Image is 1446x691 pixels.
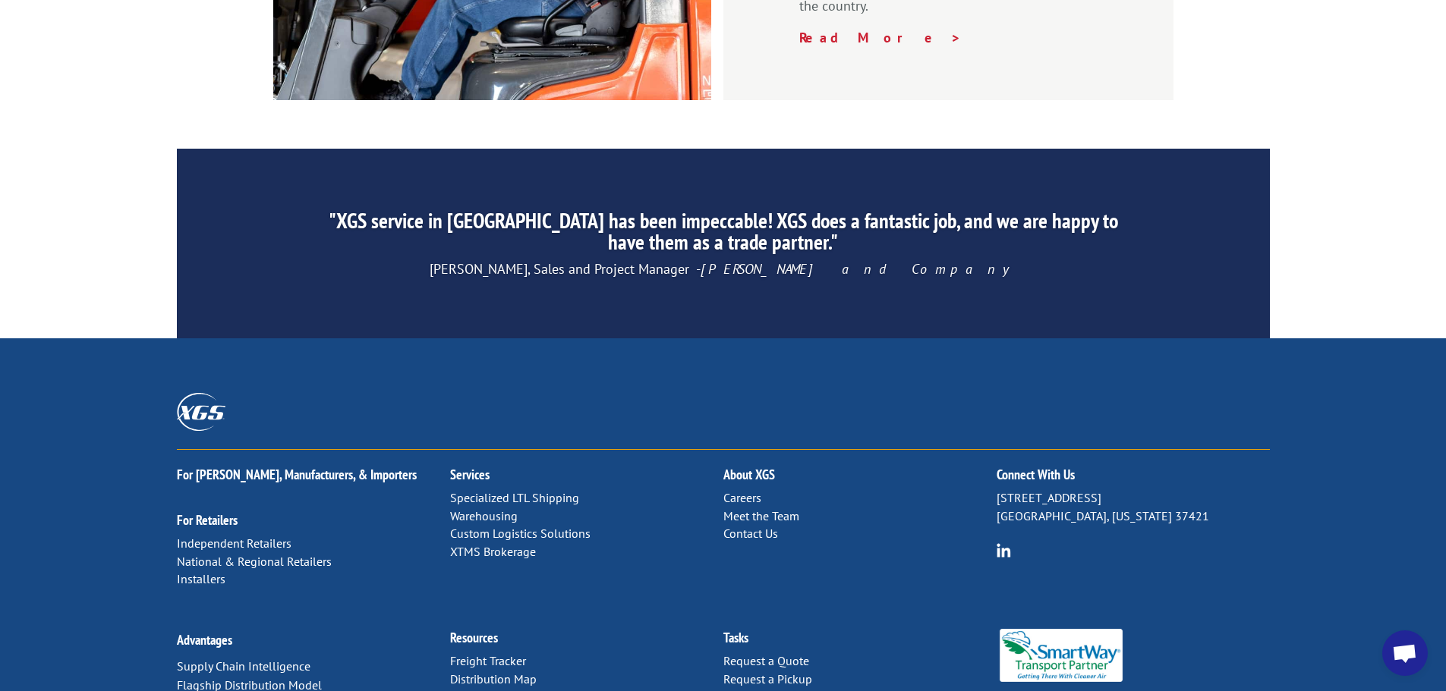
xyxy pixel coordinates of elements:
[450,544,536,559] a: XTMS Brokerage
[177,554,332,569] a: National & Regional Retailers
[177,393,225,430] img: XGS_Logos_ALL_2024_All_White
[177,658,310,674] a: Supply Chain Intelligence
[450,653,526,668] a: Freight Tracker
[997,543,1011,558] img: group-6
[997,468,1270,489] h2: Connect With Us
[723,671,812,686] a: Request a Pickup
[319,210,1126,260] h2: "XGS service in [GEOGRAPHIC_DATA] has been impeccable! XGS does a fantastic job, and we are happy...
[723,490,761,505] a: Careers
[723,653,809,668] a: Request a Quote
[450,526,591,541] a: Custom Logistics Solutions
[723,631,997,652] h2: Tasks
[1382,630,1428,676] a: Open chat
[701,260,1017,278] em: [PERSON_NAME] and Company
[450,508,518,523] a: Warehousing
[723,466,775,483] a: About XGS
[997,629,1126,682] img: Smartway_Logo
[723,526,778,541] a: Contact Us
[450,671,537,686] a: Distribution Map
[450,490,579,505] a: Specialized LTL Shipping
[177,466,417,483] a: For [PERSON_NAME], Manufacturers, & Importers
[450,466,490,483] a: Services
[177,511,238,529] a: For Retailers
[997,489,1270,526] p: [STREET_ADDRESS] [GEOGRAPHIC_DATA], [US_STATE] 37421
[177,571,225,586] a: Installers
[799,29,962,46] a: Read More >
[430,260,1017,278] span: [PERSON_NAME], Sales and Project Manager -
[723,508,799,523] a: Meet the Team
[450,629,498,646] a: Resources
[177,536,291,551] a: Independent Retailers
[177,631,232,649] a: Advantages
